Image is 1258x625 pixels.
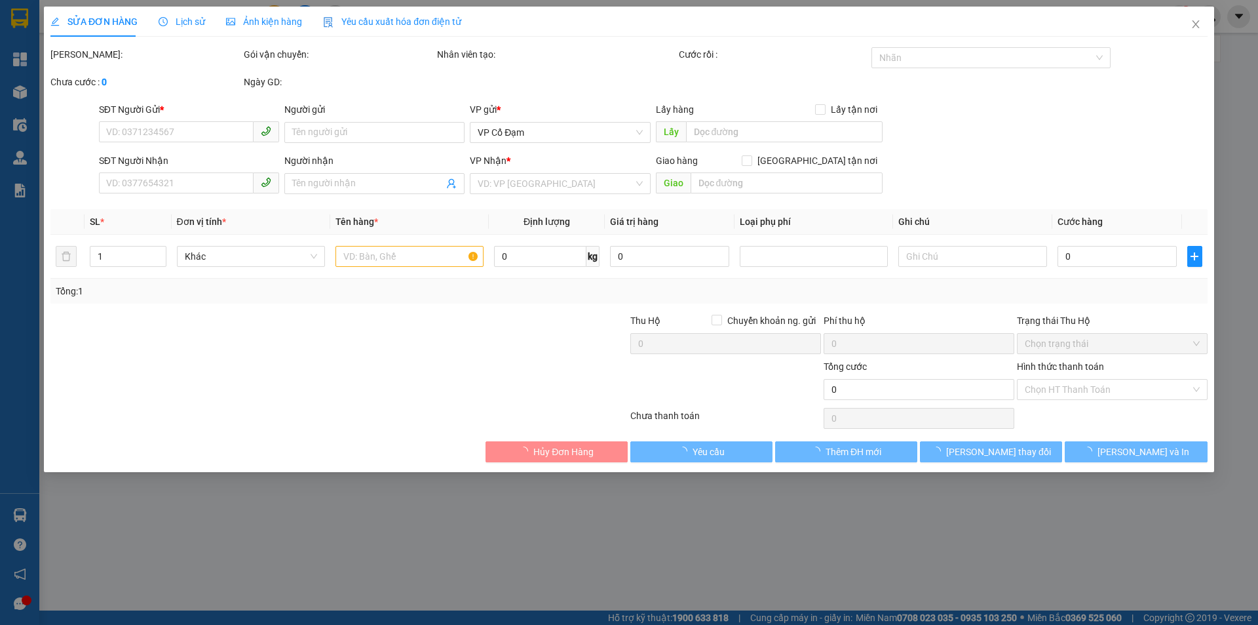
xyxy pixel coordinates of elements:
div: Trạng thái Thu Hộ [1017,313,1208,328]
div: Chưa cước : [50,75,241,89]
span: Giá trị hàng [610,216,658,227]
div: Cước rồi : [679,47,869,62]
span: plus [1188,251,1201,262]
span: Ảnh kiện hàng [226,16,302,27]
div: Gói vận chuyển: [244,47,434,62]
span: SỬA ĐƠN HÀNG [50,16,138,27]
div: [PERSON_NAME]: [50,47,241,62]
span: loading [678,447,693,456]
input: VD: Bàn, Ghế [335,246,484,267]
button: Hủy Đơn Hàng [486,441,628,462]
div: SĐT Người Gửi [99,102,279,117]
div: Tổng: 1 [56,284,486,298]
span: kg [586,246,600,267]
img: icon [323,17,334,28]
b: 0 [102,77,107,87]
div: Người gửi [284,102,465,117]
button: Thêm ĐH mới [775,441,917,462]
span: loading [519,447,533,456]
span: Tổng cước [824,361,867,372]
span: picture [226,17,235,26]
div: Phí thu hộ [824,313,1014,333]
span: phone [261,126,271,136]
input: Dọc đường [686,121,883,142]
span: loading [811,447,826,456]
span: Khác [185,247,317,266]
label: Hình thức thanh toán [1017,361,1104,372]
span: Cước hàng [1058,216,1103,227]
span: Chọn trạng thái [1025,334,1200,353]
div: Ngày GD: [244,75,434,89]
th: Loại phụ phí [734,209,893,235]
span: VP Cổ Đạm [478,123,643,142]
input: Dọc đường [691,172,883,193]
button: delete [56,246,77,267]
span: Đơn vị tính [177,216,226,227]
span: phone [261,177,271,188]
button: [PERSON_NAME] thay đổi [920,441,1062,462]
span: VP Nhận [470,155,507,166]
span: Chuyển khoản ng. gửi [722,313,821,328]
span: Yêu cầu [693,445,725,459]
span: [GEOGRAPHIC_DATA] tận nơi [752,153,883,168]
div: Chưa thanh toán [629,409,822,432]
span: loading [1083,447,1097,456]
span: Lấy hàng [656,104,694,115]
span: Lấy [656,121,686,142]
span: user-add [447,178,457,189]
span: Định lượng [524,216,570,227]
span: Thu Hộ [630,315,660,326]
span: clock-circle [159,17,168,26]
span: Giao [656,172,691,193]
span: Lịch sử [159,16,205,27]
input: Ghi Chú [899,246,1047,267]
th: Ghi chú [894,209,1052,235]
span: close [1191,19,1201,30]
span: edit [50,17,60,26]
span: [PERSON_NAME] thay đổi [946,445,1051,459]
span: [PERSON_NAME] và In [1097,445,1189,459]
button: plus [1187,246,1202,267]
button: Close [1177,7,1214,43]
div: Nhân viên tạo: [437,47,676,62]
span: Lấy tận nơi [826,102,883,117]
span: Giao hàng [656,155,698,166]
span: Hủy Đơn Hàng [533,445,594,459]
span: Yêu cầu xuất hóa đơn điện tử [323,16,461,27]
div: SĐT Người Nhận [99,153,279,168]
span: Thêm ĐH mới [826,445,881,459]
span: loading [932,447,946,456]
div: Người nhận [284,153,465,168]
span: Tên hàng [335,216,378,227]
button: [PERSON_NAME] và In [1065,441,1208,462]
button: Yêu cầu [630,441,772,462]
span: SL [90,216,101,227]
div: VP gửi [470,102,651,117]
